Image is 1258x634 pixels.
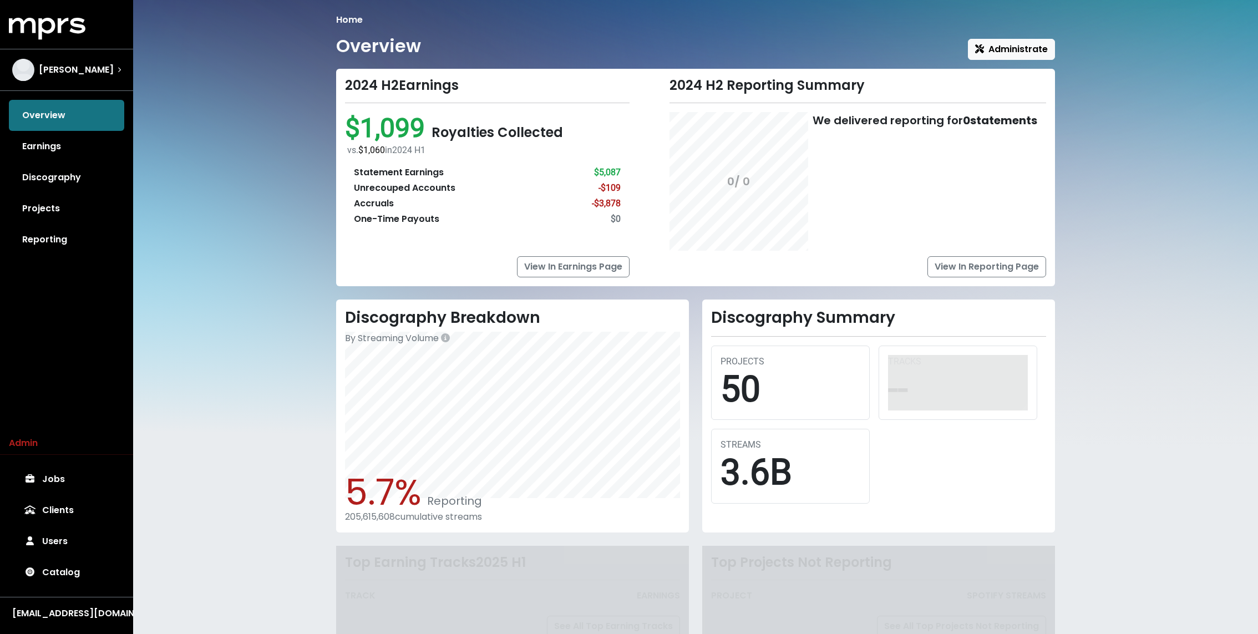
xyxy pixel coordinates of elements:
[9,162,124,193] a: Discography
[669,78,1046,94] div: 2024 H2 Reporting Summary
[358,145,385,155] span: $1,060
[9,495,124,526] a: Clients
[354,166,444,179] div: Statement Earnings
[345,332,439,344] span: By Streaming Volume
[9,22,85,34] a: mprs logo
[594,166,621,179] div: $5,087
[345,468,422,517] span: 5.7%
[347,144,630,157] div: vs. in 2024 H1
[975,43,1048,55] span: Administrate
[345,78,630,94] div: 2024 H2 Earnings
[721,452,860,494] div: 3.6B
[598,181,621,195] div: -$109
[9,526,124,557] a: Users
[345,511,680,522] div: 205,615,608 cumulative streams
[592,197,621,210] div: -$3,878
[927,256,1046,277] a: View In Reporting Page
[422,493,482,509] span: Reporting
[721,368,860,411] div: 50
[611,212,621,226] div: $0
[354,212,439,226] div: One-Time Payouts
[9,464,124,495] a: Jobs
[345,308,680,327] h2: Discography Breakdown
[721,355,860,368] div: PROJECTS
[336,35,421,57] h1: Overview
[968,39,1055,60] button: Administrate
[9,224,124,255] a: Reporting
[432,123,563,141] span: Royalties Collected
[354,197,394,210] div: Accruals
[336,13,363,27] li: Home
[517,256,630,277] a: View In Earnings Page
[963,113,1037,128] b: 0 statements
[12,607,121,620] div: [EMAIL_ADDRESS][DOMAIN_NAME]
[336,13,1055,27] nav: breadcrumb
[9,606,124,621] button: [EMAIL_ADDRESS][DOMAIN_NAME]
[12,59,34,81] img: The selected account / producer
[9,557,124,588] a: Catalog
[354,181,455,195] div: Unrecouped Accounts
[345,112,432,144] span: $1,099
[813,112,1037,129] div: We delivered reporting for
[711,308,1046,327] h2: Discography Summary
[9,193,124,224] a: Projects
[721,438,860,452] div: STREAMS
[39,63,114,77] span: [PERSON_NAME]
[9,131,124,162] a: Earnings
